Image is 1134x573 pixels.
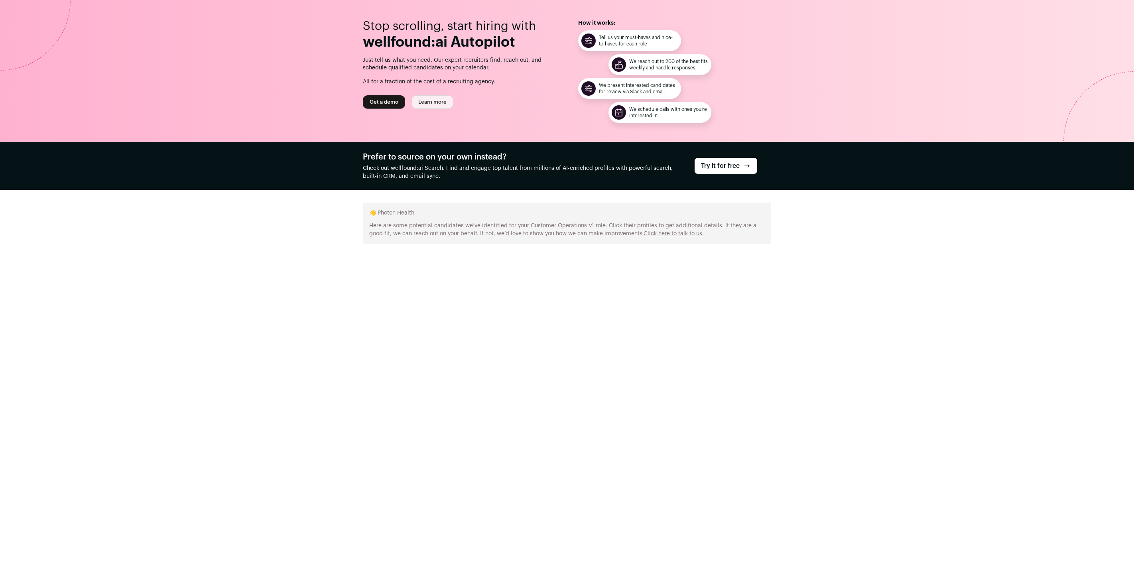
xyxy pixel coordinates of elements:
[363,152,682,163] h2: Prefer to source on your own instead?
[578,19,771,27] h2: How it works:
[629,106,708,119] figcaption: We schedule calls with ones you’re interested in
[363,203,771,244] div: 👋 Photon Health
[369,217,765,238] div: Here are some potential candidates we’ve identified for your Customer Operations-v1 role. Click t...
[363,95,405,109] a: Get a demo
[644,231,704,236] a: Click here to talk to us.
[599,34,678,47] figcaption: Tell us your must-haves and nice-to-haves for each role
[629,58,708,71] figcaption: We reach out to 200 of the best fits weekly and handle responses
[411,95,453,109] a: Learn more
[363,34,556,50] div: wellfound:ai Autopilot
[363,72,556,86] p: All for a fraction of the cost of a recruiting agency.
[363,164,682,180] p: Check out wellfound:ai Search. Find and engage top talent from millions of AI-enriched profiles w...
[599,82,678,95] figcaption: We present interested candidates for review via Slack and email
[363,19,556,50] header: Stop scrolling, start hiring with
[695,158,757,174] a: Try it for free
[363,57,556,72] p: Just tell us what you need. Our expert recruiters find, reach out, and schedule qualified candida...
